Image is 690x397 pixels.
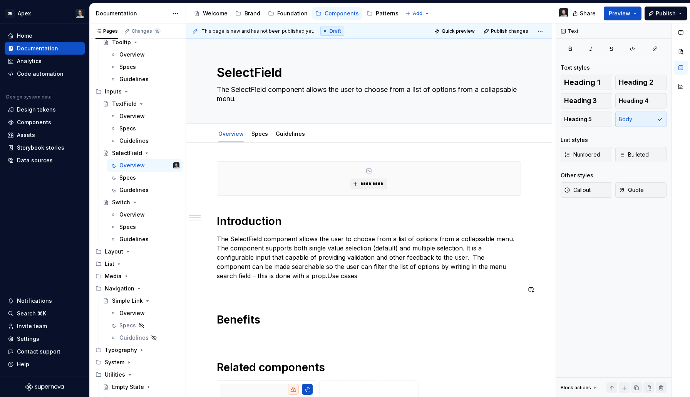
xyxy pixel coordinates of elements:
div: Storybook stories [17,144,64,152]
div: TextField [112,100,137,108]
div: SelectField [112,149,142,157]
div: Tooltip [112,38,131,46]
div: Guidelines [119,137,149,145]
button: Share [569,7,601,20]
span: Heading 1 [564,78,600,86]
a: Specs [107,221,183,233]
div: Empty State [112,383,144,391]
a: OverviewNiklas Quitzau [107,159,183,172]
div: Overview [119,51,145,58]
div: List styles [561,136,588,144]
div: List [92,258,183,270]
h1: Benefits [217,313,521,327]
div: Design tokens [17,106,56,113]
div: Overview [215,125,247,142]
div: Documentation [96,10,169,17]
img: Niklas Quitzau [75,9,85,18]
div: SB [5,9,15,18]
a: Guidelines [107,73,183,85]
button: Contact support [5,345,85,358]
button: Preview [604,7,641,20]
a: Settings [5,333,85,345]
div: System [105,359,124,366]
div: Guidelines [119,75,149,83]
div: Navigation [105,285,134,292]
div: Utilities [92,369,183,381]
button: Heading 3 [561,93,612,108]
button: Help [5,358,85,370]
span: Callout [564,186,591,194]
a: Empty State [100,381,183,393]
div: Typography [105,346,137,354]
span: This page is new and has not been published yet. [201,28,314,34]
button: Heading 1 [561,75,612,90]
div: Media [105,272,122,280]
img: Niklas Quitzau [559,8,568,17]
div: Documentation [17,45,58,52]
div: Guidelines [273,125,308,142]
a: Overview [218,130,244,137]
a: SelectField [100,147,183,159]
div: Navigation [92,282,183,295]
a: Brand [232,7,263,20]
a: Overview [107,110,183,122]
span: Bulleted [619,151,649,158]
div: Brand [245,10,260,17]
div: Contact support [17,348,60,355]
span: Heading 2 [619,78,653,86]
div: Other styles [561,172,593,179]
div: Page tree [191,6,402,21]
div: List [105,260,114,268]
span: Heading 5 [564,115,592,123]
button: Search ⌘K [5,307,85,320]
div: Simple Link [112,297,143,305]
button: Add [403,8,432,19]
span: 15 [154,28,161,34]
div: Specs [119,223,136,231]
div: Settings [17,335,39,343]
button: Bulleted [615,147,667,162]
a: Guidelines [107,135,183,147]
button: SBApexNiklas Quitzau [2,5,88,22]
span: Publish [656,10,676,17]
a: Patterns [363,7,402,20]
a: Supernova Logo [25,383,64,391]
div: Foundation [277,10,308,17]
div: Switch [112,198,130,206]
a: Overview [107,48,183,61]
p: The SelectField component allows the user to choose from a list of options from a collapsable men... [217,234,521,280]
a: Storybook stories [5,142,85,154]
a: Guidelines [107,233,183,245]
div: Assets [17,131,35,139]
span: Publish changes [491,28,528,34]
div: Specs [119,63,136,71]
a: Assets [5,129,85,141]
a: Data sources [5,154,85,167]
textarea: The SelectField component allows the user to choose from a list of options from a collapsable menu. [215,83,519,105]
button: Heading 4 [615,93,667,108]
div: Changes [132,28,161,34]
a: Specs [251,130,268,137]
a: Foundation [265,7,311,20]
span: Heading 3 [564,97,597,105]
span: Heading 4 [619,97,648,105]
button: Quote [615,182,667,198]
h1: Introduction [217,214,521,228]
div: Specs [119,125,136,132]
div: Inputs [105,88,122,95]
a: Specs [107,122,183,135]
div: Typography [92,344,183,356]
div: Overview [119,309,145,317]
div: Block actions [561,382,598,393]
div: Media [92,270,183,282]
div: Home [17,32,32,40]
a: Tooltip [100,36,183,48]
div: Specs [248,125,271,142]
div: Block actions [561,385,591,391]
span: Draft [330,28,341,34]
a: Analytics [5,55,85,67]
div: Layout [92,245,183,258]
div: Help [17,360,29,368]
a: Design tokens [5,103,85,116]
span: Add [413,10,422,17]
